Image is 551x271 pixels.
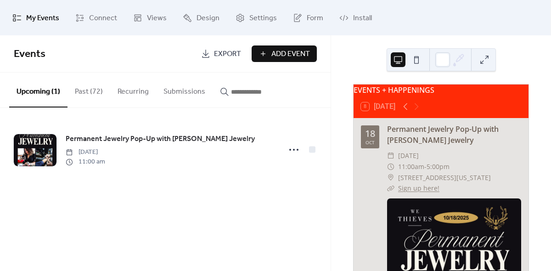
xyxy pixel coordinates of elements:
a: Install [332,4,379,32]
div: EVENTS + HAPPENINGS [354,85,529,96]
span: Export [214,49,241,60]
button: Submissions [156,73,213,107]
a: Design [176,4,226,32]
button: Add Event [252,45,317,62]
span: My Events [26,11,59,25]
button: Upcoming (1) [9,73,67,107]
span: - [424,161,427,172]
span: [STREET_ADDRESS][US_STATE] [398,172,491,183]
a: Permanent Jewelry Pop-Up with [PERSON_NAME] Jewelry [387,124,499,145]
div: ​ [387,150,394,161]
a: Form [286,4,330,32]
span: Permanent Jewelry Pop-Up with [PERSON_NAME] Jewelry [66,134,255,145]
span: Form [307,11,323,25]
span: 11:00 am [66,157,105,167]
button: Past (72) [67,73,110,107]
a: Permanent Jewelry Pop-Up with [PERSON_NAME] Jewelry [66,133,255,145]
button: Recurring [110,73,156,107]
span: [DATE] [66,147,105,157]
span: Events [14,44,45,64]
a: Settings [229,4,284,32]
div: 18 [365,129,375,138]
div: Oct [365,140,375,145]
div: ​ [387,172,394,183]
span: Add Event [271,49,310,60]
div: ​ [387,183,394,194]
span: Install [353,11,372,25]
span: [DATE] [398,150,419,161]
span: Design [197,11,219,25]
span: Views [147,11,167,25]
span: Connect [89,11,117,25]
span: 5:00pm [427,161,450,172]
a: Export [194,45,248,62]
a: Sign up here! [398,184,439,192]
a: My Events [6,4,66,32]
span: Settings [249,11,277,25]
div: ​ [387,161,394,172]
a: Views [126,4,174,32]
span: 11:00am [398,161,424,172]
a: Connect [68,4,124,32]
